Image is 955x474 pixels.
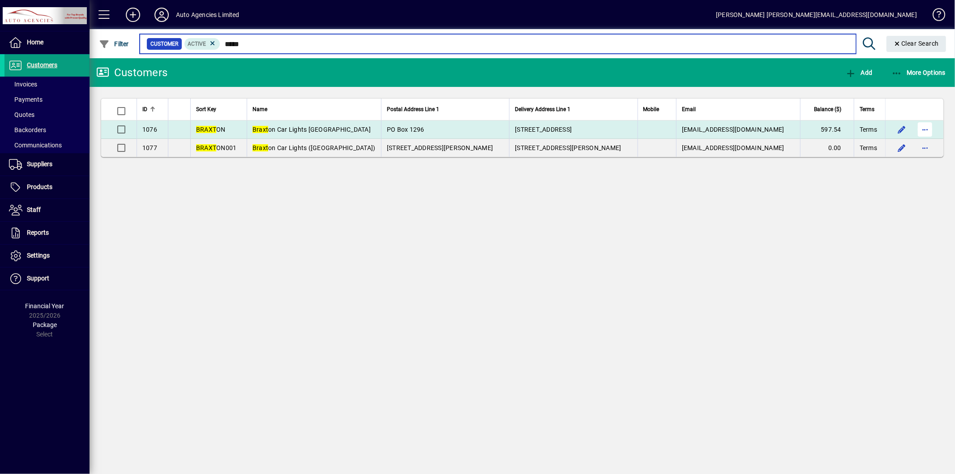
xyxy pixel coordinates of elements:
span: Terms [860,125,877,134]
span: PO Box 1296 [387,126,424,133]
span: More Options [891,69,946,76]
span: Package [33,321,57,328]
span: [STREET_ADDRESS][PERSON_NAME] [387,144,493,151]
button: Edit [895,122,909,137]
div: ID [142,104,163,114]
span: ID [142,104,147,114]
span: Settings [27,252,50,259]
em: BRAXT [196,126,216,133]
div: Customers [96,65,167,80]
span: Postal Address Line 1 [387,104,439,114]
span: Communications [9,142,62,149]
span: Email [682,104,696,114]
span: Staff [27,206,41,213]
span: Mobile [643,104,660,114]
span: Terms [860,104,874,114]
a: Support [4,267,90,290]
em: BRAXT [196,144,216,151]
a: Knowledge Base [926,2,944,31]
span: Terms [860,143,877,152]
span: [STREET_ADDRESS] [515,126,572,133]
button: Add [843,65,874,81]
span: Delivery Address Line 1 [515,104,570,114]
span: Financial Year [26,302,64,310]
button: Edit [895,141,909,155]
em: Braxt [253,144,268,151]
a: Backorders [4,122,90,138]
mat-chip: Activation Status: Active [184,38,220,50]
td: 597.54 [800,121,854,139]
span: Backorders [9,126,46,134]
span: Clear Search [894,40,939,47]
span: Support [27,275,49,282]
span: Balance ($) [814,104,841,114]
span: Invoices [9,81,37,88]
div: Name [253,104,376,114]
div: Auto Agencies Limited [176,8,240,22]
span: Payments [9,96,43,103]
span: Suppliers [27,160,52,168]
span: 1076 [142,126,157,133]
a: Settings [4,245,90,267]
em: Braxt [253,126,268,133]
a: Payments [4,92,90,107]
button: More options [918,122,932,137]
span: Add [845,69,872,76]
a: Staff [4,199,90,221]
span: Quotes [9,111,34,118]
a: Products [4,176,90,198]
a: Quotes [4,107,90,122]
button: Add [119,7,147,23]
a: Communications [4,138,90,153]
button: Profile [147,7,176,23]
span: [STREET_ADDRESS][PERSON_NAME] [515,144,621,151]
span: ON001 [196,144,237,151]
a: Invoices [4,77,90,92]
a: Suppliers [4,153,90,176]
span: Customer [150,39,178,48]
span: Name [253,104,267,114]
button: More options [918,141,932,155]
span: [EMAIL_ADDRESS][DOMAIN_NAME] [682,144,784,151]
button: Clear [886,36,946,52]
span: Reports [27,229,49,236]
a: Reports [4,222,90,244]
span: Filter [99,40,129,47]
span: Customers [27,61,57,69]
div: Mobile [643,104,671,114]
button: Filter [97,36,131,52]
span: on Car Lights ([GEOGRAPHIC_DATA]) [253,144,376,151]
span: 1077 [142,144,157,151]
div: Balance ($) [806,104,849,114]
div: Email [682,104,795,114]
span: ON [196,126,226,133]
td: 0.00 [800,139,854,157]
span: Active [188,41,206,47]
span: on Car Lights [GEOGRAPHIC_DATA] [253,126,371,133]
span: Sort Key [196,104,216,114]
span: [EMAIL_ADDRESS][DOMAIN_NAME] [682,126,784,133]
span: Products [27,183,52,190]
a: Home [4,31,90,54]
button: More Options [889,65,948,81]
span: Home [27,39,43,46]
div: [PERSON_NAME] [PERSON_NAME][EMAIL_ADDRESS][DOMAIN_NAME] [716,8,917,22]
